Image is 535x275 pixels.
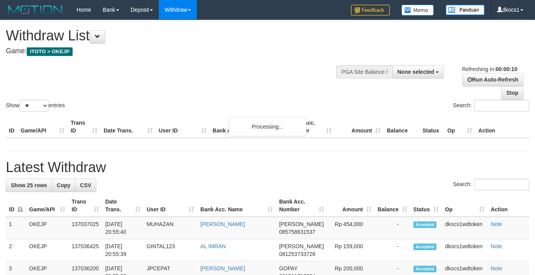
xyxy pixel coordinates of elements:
a: AL IMRAN [200,243,226,249]
span: Copy 081253733726 to clipboard [279,251,315,257]
th: Amount [335,116,384,138]
a: Run Auto-Refresh [462,73,523,86]
span: None selected [398,69,434,75]
label: Show entries [6,100,65,111]
th: Balance: activate to sort column ascending [375,195,410,217]
a: Note [491,265,502,272]
th: Trans ID: activate to sort column ascending [68,195,102,217]
label: Search: [453,100,529,111]
span: [PERSON_NAME] [279,221,324,227]
th: User ID: activate to sort column ascending [144,195,197,217]
a: CSV [75,179,96,192]
button: None selected [393,65,444,78]
th: Bank Acc. Number: activate to sort column ascending [276,195,327,217]
th: Date Trans. [101,116,156,138]
input: Search: [474,179,529,190]
input: Search: [474,100,529,111]
th: Action [475,116,529,138]
th: Status: activate to sort column ascending [410,195,442,217]
th: Op: activate to sort column ascending [442,195,488,217]
th: ID: activate to sort column descending [6,195,26,217]
td: MUHAZAN [144,217,197,239]
img: MOTION_logo.png [6,4,65,16]
span: Accepted [413,244,437,250]
td: dkocs1wdtoken [442,217,488,239]
span: Accepted [413,221,437,228]
td: - [375,239,410,261]
label: Search: [453,179,529,190]
td: 1 [6,217,26,239]
a: [PERSON_NAME] [200,221,245,227]
td: Rp 159,000 [327,239,374,261]
th: User ID [156,116,210,138]
th: ID [6,116,17,138]
td: [DATE] 20:55:40 [102,217,144,239]
a: Copy [52,179,75,192]
div: Processing... [229,117,306,136]
h4: Game: [6,47,349,55]
select: Showentries [19,100,49,111]
td: dkocs1wdtoken [442,239,488,261]
th: Trans ID [68,116,101,138]
th: Date Trans.: activate to sort column ascending [102,195,144,217]
h1: Latest Withdraw [6,160,529,175]
span: CSV [80,182,91,188]
th: Amount: activate to sort column ascending [327,195,374,217]
td: 2 [6,239,26,261]
span: [PERSON_NAME] [279,243,324,249]
th: Game/API [17,116,68,138]
img: panduan.png [446,5,485,15]
a: Show 25 rows [6,179,52,192]
img: Button%20Memo.svg [401,5,434,16]
a: Note [491,243,502,249]
span: Refreshing in: [462,66,517,72]
td: OKEJP [26,217,68,239]
td: GINTAL123 [144,239,197,261]
td: - [375,217,410,239]
th: Game/API: activate to sort column ascending [26,195,68,217]
h1: Withdraw List [6,28,349,44]
a: [PERSON_NAME] [200,265,245,272]
span: Show 25 rows [11,182,47,188]
img: Feedback.jpg [351,5,390,16]
th: Balance [384,116,419,138]
span: Copy 085758631537 to clipboard [279,229,315,235]
th: Op [444,116,475,138]
span: GOPAY [279,265,297,272]
th: Action [488,195,529,217]
a: Note [491,221,502,227]
span: Accepted [413,266,437,272]
div: PGA Site Balance / [336,65,392,78]
td: 137037025 [68,217,102,239]
td: 137036425 [68,239,102,261]
th: Status [419,116,444,138]
td: OKEJP [26,239,68,261]
th: Bank Acc. Name: activate to sort column ascending [197,195,276,217]
strong: 00:00:10 [495,66,517,72]
span: Copy [57,182,70,188]
span: ITOTO > OKEJP [27,47,73,56]
td: [DATE] 20:55:39 [102,239,144,261]
th: Bank Acc. Name [210,116,286,138]
td: Rp 454,000 [327,217,374,239]
a: Stop [501,86,523,99]
th: Bank Acc. Number [286,116,335,138]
